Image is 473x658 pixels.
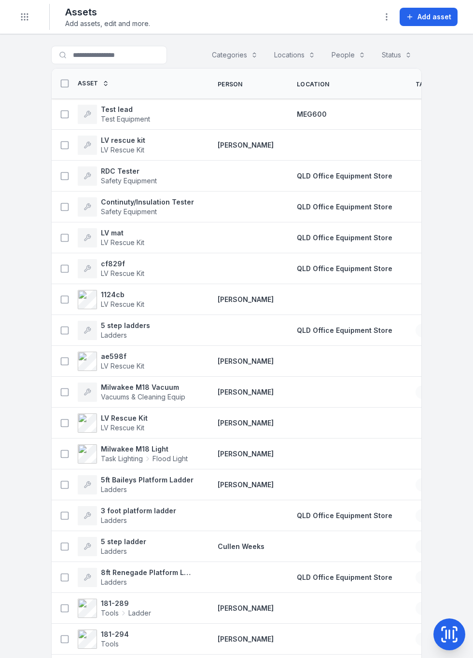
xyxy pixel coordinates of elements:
strong: LV Rescue Kit [101,413,148,423]
span: QLD Office Equipment Store [297,511,392,520]
button: Add asset [400,8,458,26]
a: QLD Office Equipment Store [297,511,392,521]
a: Cullen Weeks [218,542,264,551]
a: QLD Office Equipment Store [297,202,392,212]
a: 1124cbLV Rescue Kit [78,290,144,309]
span: Ladders [101,578,127,586]
div: 181-298 [416,385,462,399]
span: QLD Office Equipment Store [297,172,392,180]
span: Location [297,81,329,88]
span: MEG600 [297,110,327,118]
span: Ladders [101,485,127,493]
a: LV matLV Rescue Kit [78,228,144,247]
a: [PERSON_NAME] [218,449,274,459]
span: Add asset [417,12,451,22]
strong: RDC Tester [101,166,157,176]
a: Milwakee M18 VacuumVacuums & Cleaning Equip [78,383,185,402]
div: 181-294 [416,632,462,646]
strong: 5 step ladder [101,537,146,547]
a: LV rescue kitLV Rescue Kit [78,136,145,155]
strong: Continuty/Insulation Tester [101,197,194,207]
span: LV Rescue Kit [101,238,144,247]
span: Ladders [101,516,127,524]
div: 181-287 [416,540,462,553]
div: 181-293 [416,509,462,522]
span: QLD Office Equipment Store [297,203,392,211]
span: QLD Office Equipment Store [297,233,392,242]
a: Continuty/Insulation TesterSafety Equipment [78,197,194,217]
div: 181-291 [416,571,462,584]
span: Tag [416,81,429,88]
a: 3 foot platform ladderLadders [78,506,176,525]
span: Vacuums & Cleaning Equip [101,393,185,401]
div: 181-290 [416,478,462,492]
a: 5 step ladderLadders [78,537,146,556]
a: [PERSON_NAME] [218,295,274,304]
a: Test leadTest Equipment [78,105,150,124]
strong: 181-289 [101,599,151,608]
span: Flood Light [153,454,188,464]
a: [PERSON_NAME] [218,603,274,613]
a: QLD Office Equipment Store [297,326,392,335]
strong: LV rescue kit [101,136,145,145]
span: Ladder [128,608,151,618]
strong: ae598f [101,352,144,361]
a: 5 step laddersLadders [78,321,150,340]
span: Ladders [101,547,127,555]
a: QLD Office Equipment Store [297,171,392,181]
strong: 3 foot platform ladder [101,506,176,516]
a: cf829fLV Rescue Kit [78,259,144,278]
span: LV Rescue Kit [101,362,144,370]
span: LV Rescue Kit [101,146,144,154]
a: ae598fLV Rescue Kit [78,352,144,371]
a: [PERSON_NAME] [218,387,274,397]
button: Categories [206,46,264,64]
strong: cf829f [101,259,144,269]
a: 181-289ToolsLadder [78,599,151,618]
h2: Assets [65,5,150,19]
button: People [325,46,372,64]
a: RDC TesterSafety Equipment [78,166,157,186]
strong: 181-294 [101,630,129,639]
strong: Milwakee M18 Light [101,444,188,454]
span: LV Rescue Kit [101,269,144,277]
a: Asset [78,80,109,87]
a: [PERSON_NAME] [218,418,274,428]
span: Task Lighting [101,454,143,464]
span: LV Rescue Kit [101,424,144,432]
a: QLD Office Equipment Store [297,573,392,582]
button: Status [376,46,418,64]
span: Tools [101,640,119,648]
span: Test Equipment [101,115,150,123]
a: 5ft Baileys Platform LadderLadders [78,475,194,494]
a: Milwakee M18 LightTask LightingFlood Light [78,444,188,464]
strong: 1124cb [101,290,144,300]
a: [PERSON_NAME] [218,480,274,490]
span: Person [218,81,243,88]
strong: 5ft Baileys Platform Ladder [101,475,194,485]
span: QLD Office Equipment Store [297,573,392,581]
a: MEG600 [297,110,327,119]
button: Toggle navigation [15,8,34,26]
strong: Test lead [101,105,150,114]
a: QLD Office Equipment Store [297,233,392,243]
span: LV Rescue Kit [101,300,144,308]
span: Asset [78,80,98,87]
span: Add assets, edit and more. [65,19,150,28]
a: QLD Office Equipment Store [297,264,392,274]
a: LV Rescue KitLV Rescue Kit [78,413,148,433]
strong: 8ft Renegade Platform Ladder [101,568,195,577]
span: QLD Office Equipment Store [297,326,392,334]
strong: LV mat [101,228,144,238]
strong: Milwakee M18 Vacuum [101,383,185,392]
a: [PERSON_NAME] [218,356,274,366]
span: Tools [101,608,119,618]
